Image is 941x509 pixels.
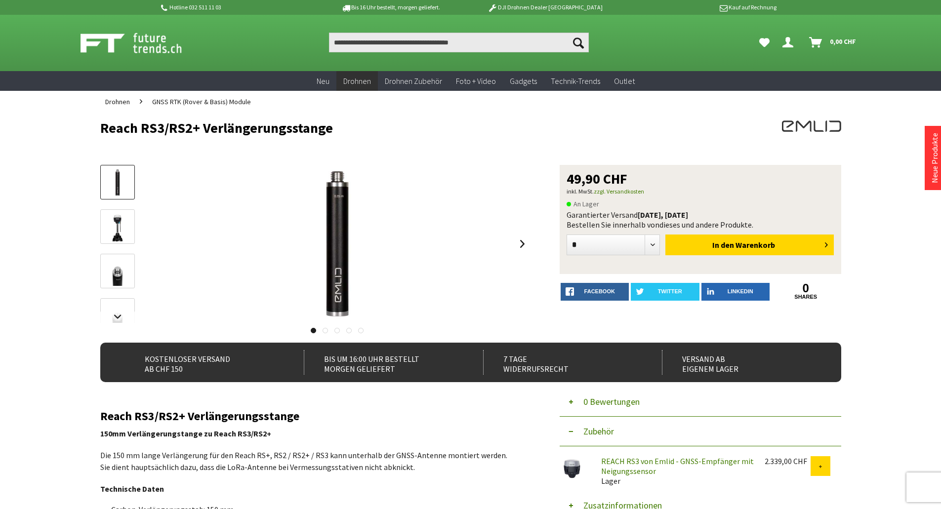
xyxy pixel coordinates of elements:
[584,288,615,294] span: facebook
[160,1,314,13] p: Hotline 032 511 11 03
[510,76,537,86] span: Gadgets
[329,33,589,52] input: Produkt, Marke, Kategorie, EAN, Artikelnummer…
[336,71,378,91] a: Drohnen
[378,71,449,91] a: Drohnen Zubehör
[772,283,840,294] a: 0
[544,71,607,91] a: Technik-Trends
[567,198,599,210] span: An Lager
[258,165,416,323] img: Reach RS3/RS2+ Verlängerungsstange
[772,294,840,300] a: shares
[728,288,753,294] span: LinkedIn
[100,91,135,113] a: Drohnen
[701,283,770,301] a: LinkedIn
[147,91,256,113] a: GNSS RTK (Rover & Basis) Module
[830,34,856,49] span: 0,00 CHF
[594,188,644,195] a: zzgl. Versandkosten
[81,31,204,55] img: Shop Futuretrends - zur Startseite wechseln
[317,76,329,86] span: Neu
[930,133,940,183] a: Neue Produkte
[100,120,693,135] h1: Reach RS3/RS2+ Verlängerungsstange
[304,350,461,375] div: Bis um 16:00 Uhr bestellt Morgen geliefert
[561,283,629,301] a: facebook
[100,410,530,423] h2: Reach RS3/RS2+ Verlängerungsstange
[503,71,544,91] a: Gadgets
[631,283,699,301] a: twitter
[468,1,622,13] p: DJI Drohnen Dealer [GEOGRAPHIC_DATA]
[314,1,468,13] p: Bis 16 Uhr bestellt, morgen geliefert.
[100,484,164,494] strong: Technische Daten
[100,449,530,473] p: Die 150 mm lange Verlängerung für den Reach RS+, RS2 / RS2+ / RS3 kann unterhalb der GNSS-Antenne...
[103,168,132,197] img: Vorschau: Reach RS3/RS2+ Verlängerungsstange
[658,288,682,294] span: twitter
[456,76,496,86] span: Foto + Video
[593,456,757,486] div: Lager
[483,350,641,375] div: 7 Tage Widerrufsrecht
[782,120,841,132] img: EMLID
[712,240,734,250] span: In den
[560,456,584,481] img: REACH RS3 von Emlid - GNSS-Empfänger mit Neigungssensor
[665,235,834,255] button: In den Warenkorb
[385,76,442,86] span: Drohnen Zubehör
[614,76,635,86] span: Outlet
[765,456,811,466] div: 2.339,00 CHF
[551,76,600,86] span: Technik-Trends
[343,76,371,86] span: Drohnen
[560,387,841,417] button: 0 Bewertungen
[622,1,777,13] p: Kauf auf Rechnung
[736,240,775,250] span: Warenkorb
[607,71,642,91] a: Outlet
[754,33,775,52] a: Meine Favoriten
[567,186,834,197] p: inkl. MwSt.
[805,33,861,52] a: Warenkorb
[567,172,627,186] span: 49,90 CHF
[567,210,834,230] div: Garantierter Versand Bestellen Sie innerhalb von dieses und andere Produkte.
[662,350,819,375] div: Versand ab eigenem Lager
[105,97,130,106] span: Drohnen
[778,33,801,52] a: Dein Konto
[601,456,754,476] a: REACH RS3 von Emlid - GNSS-Empfänger mit Neigungssensor
[310,71,336,91] a: Neu
[638,210,688,220] b: [DATE], [DATE]
[449,71,503,91] a: Foto + Video
[568,33,589,52] button: Suchen
[100,429,271,438] strong: 150mm Verlängerungstange zu Reach RS3/RS2+
[560,417,841,446] button: Zubehör
[125,350,283,375] div: Kostenloser Versand ab CHF 150
[152,97,251,106] span: GNSS RTK (Rover & Basis) Module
